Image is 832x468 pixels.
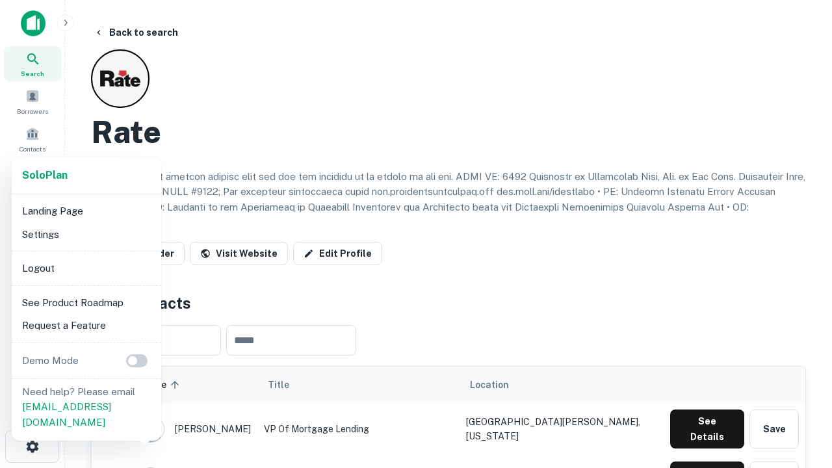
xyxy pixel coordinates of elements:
li: Settings [17,223,156,246]
iframe: Chat Widget [767,364,832,426]
li: Request a Feature [17,314,156,337]
li: Landing Page [17,200,156,223]
li: Logout [17,257,156,280]
p: Demo Mode [17,353,84,369]
a: SoloPlan [22,168,68,183]
p: Need help? Please email [22,384,151,430]
li: See Product Roadmap [17,291,156,315]
a: [EMAIL_ADDRESS][DOMAIN_NAME] [22,401,111,428]
strong: Solo Plan [22,169,68,181]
